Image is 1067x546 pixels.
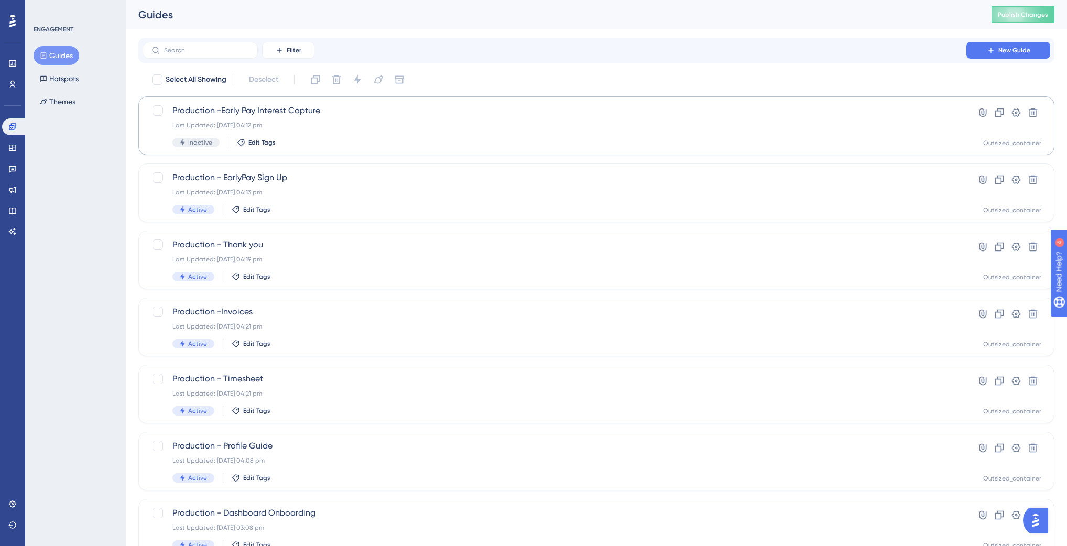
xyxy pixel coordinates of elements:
[249,73,278,86] span: Deselect
[232,407,270,415] button: Edit Tags
[138,7,965,22] div: Guides
[188,340,207,348] span: Active
[172,440,937,452] span: Production - Profile Guide
[262,42,314,59] button: Filter
[73,5,76,14] div: 4
[188,272,207,281] span: Active
[172,507,937,519] span: Production - Dashboard Onboarding
[983,474,1041,483] div: Outsized_container
[172,305,937,318] span: Production -Invoices
[998,10,1048,19] span: Publish Changes
[25,3,66,15] span: Need Help?
[248,138,276,147] span: Edit Tags
[243,407,270,415] span: Edit Tags
[232,205,270,214] button: Edit Tags
[232,340,270,348] button: Edit Tags
[188,474,207,482] span: Active
[172,171,937,184] span: Production - EarlyPay Sign Up
[232,272,270,281] button: Edit Tags
[188,407,207,415] span: Active
[172,121,937,129] div: Last Updated: [DATE] 04:12 pm
[239,70,288,89] button: Deselect
[172,188,937,196] div: Last Updated: [DATE] 04:13 pm
[172,322,937,331] div: Last Updated: [DATE] 04:21 pm
[992,6,1054,23] button: Publish Changes
[983,139,1041,147] div: Outsized_container
[983,340,1041,348] div: Outsized_container
[172,238,937,251] span: Production - Thank you
[34,25,73,34] div: ENGAGEMENT
[172,389,937,398] div: Last Updated: [DATE] 04:21 pm
[172,373,937,385] span: Production - Timesheet
[172,104,937,117] span: Production -Early Pay Interest Capture
[34,69,85,88] button: Hotspots
[998,46,1030,54] span: New Guide
[983,273,1041,281] div: Outsized_container
[188,205,207,214] span: Active
[232,474,270,482] button: Edit Tags
[237,138,276,147] button: Edit Tags
[243,272,270,281] span: Edit Tags
[983,206,1041,214] div: Outsized_container
[243,474,270,482] span: Edit Tags
[172,523,937,532] div: Last Updated: [DATE] 03:08 pm
[34,92,82,111] button: Themes
[1023,505,1054,536] iframe: UserGuiding AI Assistant Launcher
[172,255,937,264] div: Last Updated: [DATE] 04:19 pm
[966,42,1050,59] button: New Guide
[188,138,212,147] span: Inactive
[166,73,226,86] span: Select All Showing
[34,46,79,65] button: Guides
[243,340,270,348] span: Edit Tags
[983,407,1041,416] div: Outsized_container
[164,47,249,54] input: Search
[287,46,301,54] span: Filter
[243,205,270,214] span: Edit Tags
[172,456,937,465] div: Last Updated: [DATE] 04:08 pm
